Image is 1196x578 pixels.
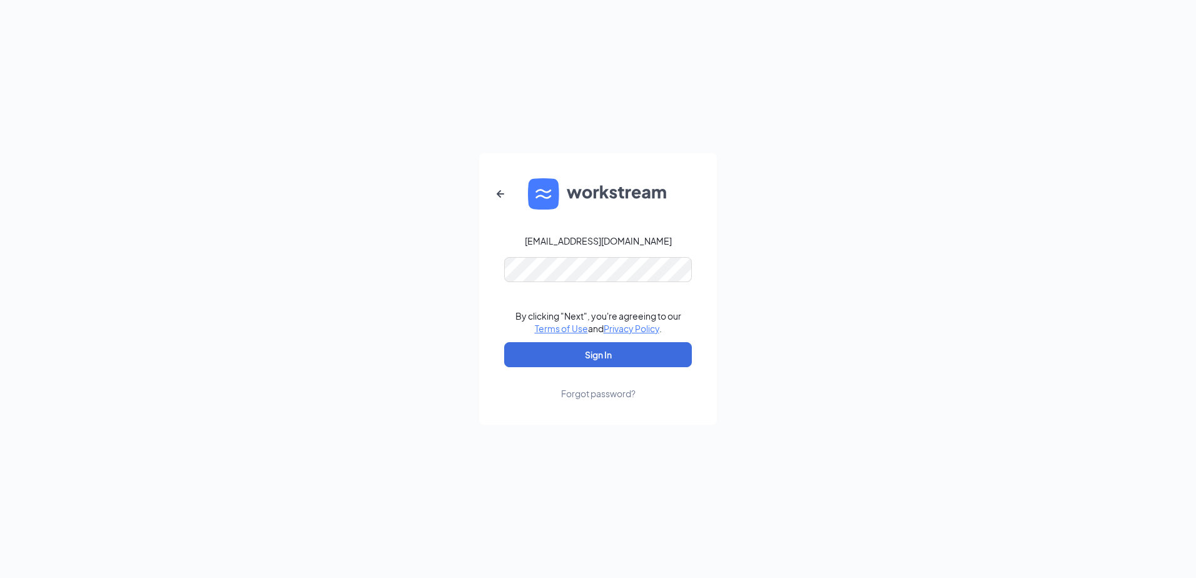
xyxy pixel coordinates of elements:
[604,323,659,334] a: Privacy Policy
[561,387,636,400] div: Forgot password?
[525,235,672,247] div: [EMAIL_ADDRESS][DOMAIN_NAME]
[485,179,515,209] button: ArrowLeftNew
[515,310,681,335] div: By clicking "Next", you're agreeing to our and .
[504,342,692,367] button: Sign In
[535,323,588,334] a: Terms of Use
[493,186,508,201] svg: ArrowLeftNew
[561,367,636,400] a: Forgot password?
[528,178,668,210] img: WS logo and Workstream text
